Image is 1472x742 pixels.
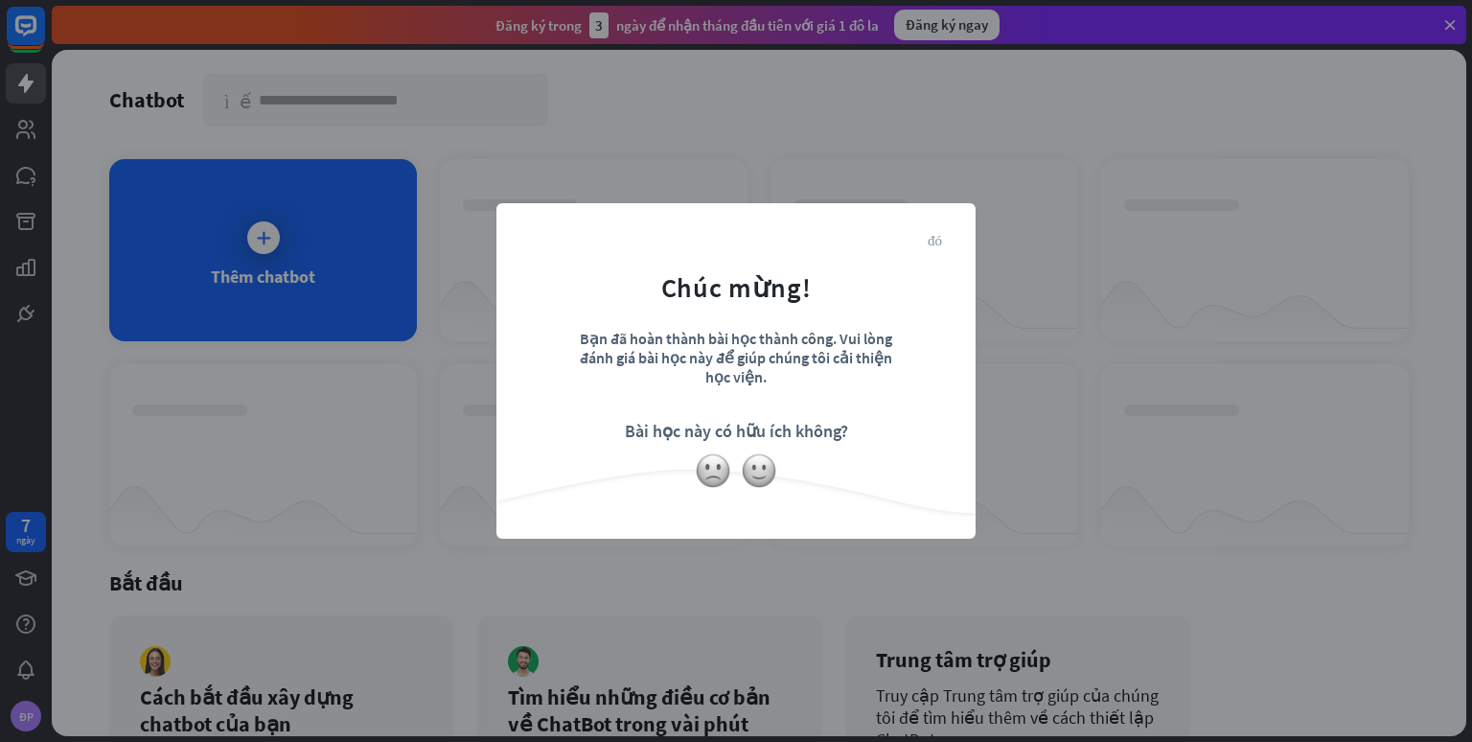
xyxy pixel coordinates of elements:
img: khuôn mặt hơi mỉm cười [741,452,777,489]
font: Bài học này có hữu ích không? [625,420,848,442]
img: mặt hơi cau mày [695,452,731,489]
button: Mở tiện ích trò chuyện LiveChat [15,8,73,65]
font: Chúc mừng! [661,270,812,305]
font: Bạn đã hoàn thành bài học thành công. Vui lòng đánh giá bài học này để giúp chúng tôi cải thiện h... [580,329,892,386]
font: đóng [928,232,942,246]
